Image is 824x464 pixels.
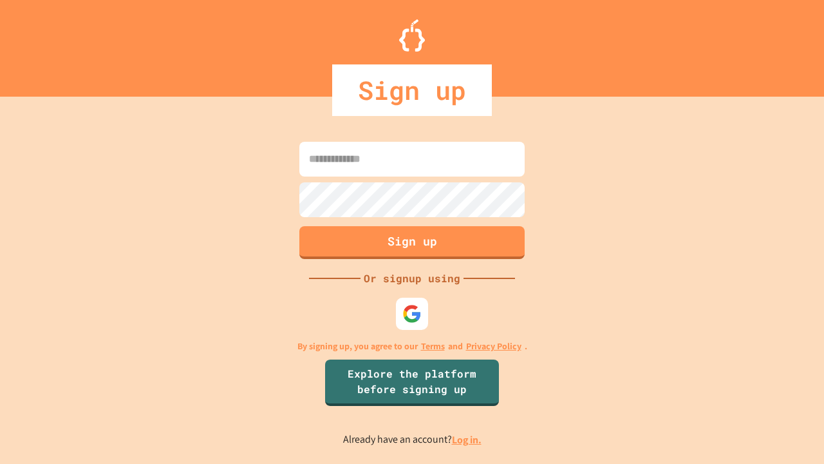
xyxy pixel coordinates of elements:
[421,340,445,353] a: Terms
[343,432,482,448] p: Already have an account?
[360,271,464,286] div: Or signup using
[466,340,521,353] a: Privacy Policy
[325,360,499,406] a: Explore the platform before signing up
[332,64,492,116] div: Sign up
[297,340,527,353] p: By signing up, you agree to our and .
[452,433,482,447] a: Log in.
[299,226,525,259] button: Sign up
[399,19,425,52] img: Logo.svg
[402,304,422,324] img: google-icon.svg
